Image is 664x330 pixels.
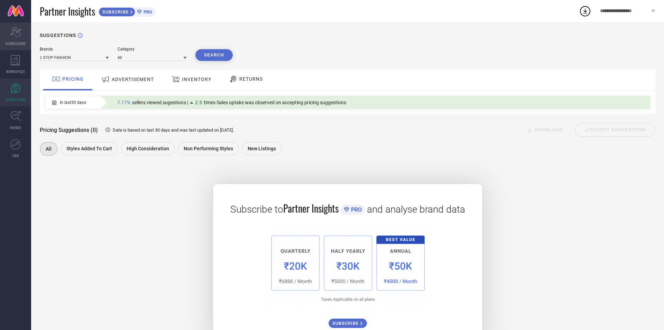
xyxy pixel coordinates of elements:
[283,201,339,215] span: Partner Insights
[204,100,346,105] span: times Sales uptake was observed on accepting pricing suggestions
[6,41,26,46] span: SCORECARDS
[579,5,591,17] div: Open download list
[114,98,350,107] div: Percentage of sellers who have viewed suggestions for the current Insight Type
[60,100,86,105] span: In last 30 days
[113,127,234,133] span: Data is based on last 30 days and was last updated on [DATE] .
[99,9,130,15] span: SUBSCRIBE
[62,76,84,82] span: PRICING
[265,229,431,306] img: 1a6fb96cb29458d7132d4e38d36bc9c7.png
[12,153,19,158] span: FWD
[349,206,362,213] span: PRO
[575,123,655,137] div: Accept Suggestions
[195,49,233,61] button: Search
[127,146,169,151] span: High Consideration
[239,76,263,82] span: RETURNS
[112,77,154,82] span: ADVERTISEMENT
[142,9,152,15] span: PRO
[40,47,109,52] div: Brands
[66,146,112,151] span: Styles Added To Cart
[230,204,283,215] span: Subscribe to
[118,47,187,52] div: Category
[46,146,52,152] span: All
[117,100,130,105] span: 7.17%
[184,146,233,151] span: Non Performing Styles
[40,127,98,133] span: Pricing Suggestions (0)
[195,100,202,105] span: 2.5
[10,125,21,130] span: TRENDS
[99,6,156,17] a: SUBSCRIBEPRO
[5,97,26,102] span: SUGGESTIONS
[40,33,76,38] h1: SUGGESTIONS
[332,321,360,326] span: SUBSCRIBE
[329,313,367,328] a: SUBSCRIBE
[367,204,465,215] span: and analyse brand data
[248,146,276,151] span: New Listings
[132,100,188,105] span: sellers viewed sugestions |
[40,4,95,18] span: Partner Insights
[6,69,25,74] span: WORKSPACE
[182,77,211,82] span: INVENTORY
